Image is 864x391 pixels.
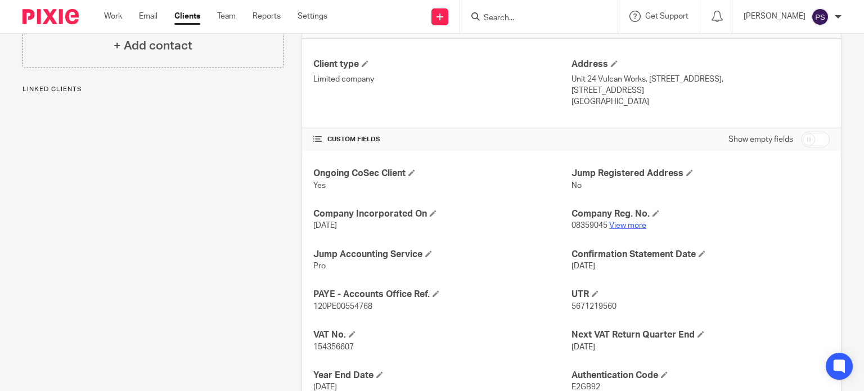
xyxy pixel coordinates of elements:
[313,74,571,85] p: Limited company
[313,303,372,311] span: 120PE00554768
[571,370,830,381] h4: Authentication Code
[811,8,829,26] img: svg%3E
[571,303,616,311] span: 5671219560
[571,329,830,341] h4: Next VAT Return Quarter End
[313,262,326,270] span: Pro
[571,222,607,230] span: 08359045
[139,11,157,22] a: Email
[313,289,571,300] h4: PAYE - Accounts Office Ref.
[313,222,337,230] span: [DATE]
[571,59,830,70] h4: Address
[313,182,326,190] span: Yes
[728,134,793,145] label: Show empty fields
[571,343,595,351] span: [DATE]
[313,168,571,179] h4: Ongoing CoSec Client
[174,11,200,22] a: Clients
[313,135,571,144] h4: CUSTOM FIELDS
[104,11,122,22] a: Work
[571,289,830,300] h4: UTR
[571,96,830,107] p: [GEOGRAPHIC_DATA]
[571,182,582,190] span: No
[313,208,571,220] h4: Company Incorporated On
[645,12,688,20] span: Get Support
[313,343,354,351] span: 154356607
[313,383,337,391] span: [DATE]
[571,168,830,179] h4: Jump Registered Address
[571,383,600,391] span: E2GB92
[571,249,830,260] h4: Confirmation Statement Date
[483,14,584,24] input: Search
[217,11,236,22] a: Team
[571,262,595,270] span: [DATE]
[298,11,327,22] a: Settings
[253,11,281,22] a: Reports
[571,85,830,96] p: [STREET_ADDRESS]
[114,37,192,55] h4: + Add contact
[22,9,79,24] img: Pixie
[744,11,805,22] p: [PERSON_NAME]
[571,208,830,220] h4: Company Reg. No.
[313,249,571,260] h4: Jump Accounting Service
[22,85,284,94] p: Linked clients
[571,74,830,85] p: Unit 24 Vulcan Works, [STREET_ADDRESS],
[609,222,646,230] a: View more
[313,59,571,70] h4: Client type
[313,370,571,381] h4: Year End Date
[313,329,571,341] h4: VAT No.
